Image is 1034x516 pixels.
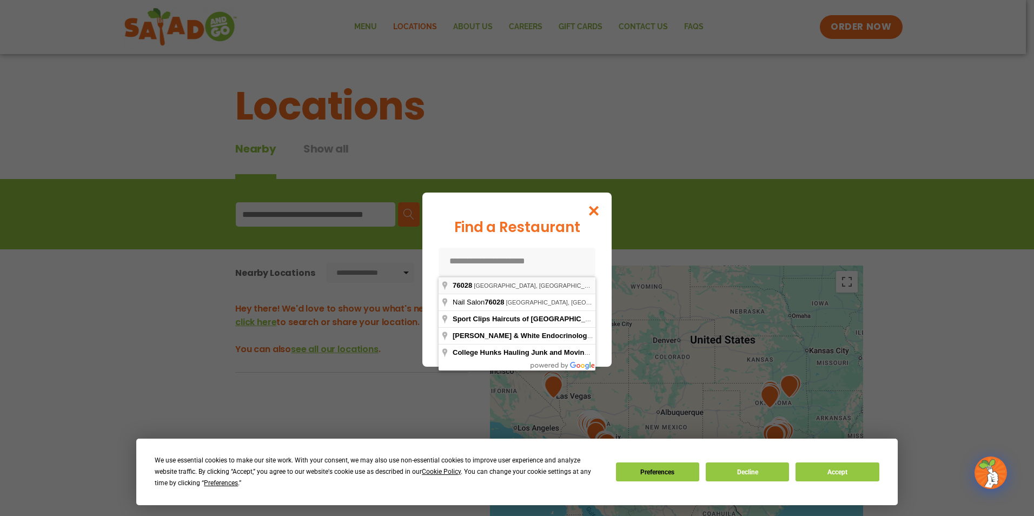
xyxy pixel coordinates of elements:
[204,479,238,487] span: Preferences
[155,455,602,489] div: We use essential cookies to make our site work. With your consent, we may also use non-essential ...
[453,332,672,340] span: [PERSON_NAME] & White Endocrinology - [GEOGRAPHIC_DATA]
[506,299,763,306] span: [GEOGRAPHIC_DATA], [GEOGRAPHIC_DATA], [GEOGRAPHIC_DATA], [GEOGRAPHIC_DATA]
[616,462,699,481] button: Preferences
[976,458,1006,488] img: wpChatIcon
[422,468,461,475] span: Cookie Policy
[576,193,612,229] button: Close modal
[136,439,898,505] div: Cookie Consent Prompt
[485,298,504,306] span: 76028
[453,315,606,323] span: Sport Clips Haircuts of [GEOGRAPHIC_DATA]
[474,282,666,289] span: [GEOGRAPHIC_DATA], [GEOGRAPHIC_DATA], [GEOGRAPHIC_DATA]
[453,281,472,289] span: 76028
[796,462,879,481] button: Accept
[706,462,789,481] button: Decline
[453,348,703,356] span: College Hunks Hauling Junk and Moving Southwest [GEOGRAPHIC_DATA]
[439,217,595,238] div: Find a Restaurant
[453,298,506,306] span: Nail Salon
